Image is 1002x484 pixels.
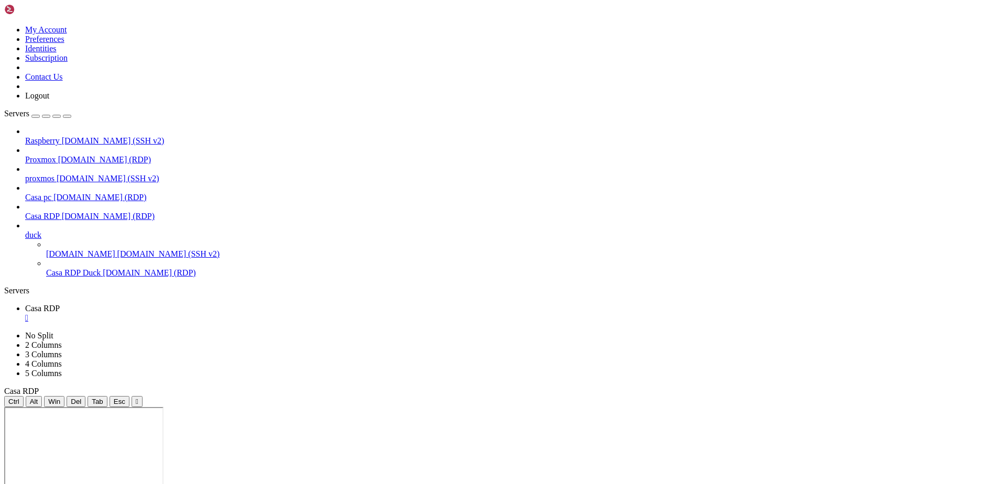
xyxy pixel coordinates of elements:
[92,398,103,405] span: Tab
[25,230,998,240] a: duck
[4,396,24,407] button: Ctrl
[46,268,998,278] a: Casa RDP Duck [DOMAIN_NAME] (RDP)
[25,304,998,323] a: Casa RDP
[132,396,143,407] button: 
[30,398,38,405] span: Alt
[25,127,998,146] li: Raspberry [DOMAIN_NAME] (SSH v2)
[62,212,155,221] span: [DOMAIN_NAME] (RDP)
[25,91,49,100] a: Logout
[25,155,998,164] a: Proxmox [DOMAIN_NAME] (RDP)
[44,396,64,407] button: Win
[46,259,998,278] li: Casa RDP Duck [DOMAIN_NAME] (RDP)
[25,44,57,53] a: Identities
[25,230,41,239] span: duck
[25,202,998,221] li: Casa RDP [DOMAIN_NAME] (RDP)
[25,183,998,202] li: Casa pc [DOMAIN_NAME] (RDP)
[88,396,107,407] button: Tab
[25,35,64,43] a: Preferences
[46,249,998,259] a: [DOMAIN_NAME] [DOMAIN_NAME] (SSH v2)
[4,4,64,15] img: Shellngn
[62,136,165,145] span: [DOMAIN_NAME] (SSH v2)
[110,396,129,407] button: Esc
[4,109,29,118] span: Servers
[25,304,60,313] span: Casa RDP
[67,396,85,407] button: Del
[71,398,81,405] span: Del
[25,72,63,81] a: Contact Us
[25,193,998,202] a: Casa pc [DOMAIN_NAME] (RDP)
[114,398,125,405] span: Esc
[103,268,195,277] span: [DOMAIN_NAME] (RDP)
[25,136,60,145] span: Raspberry
[25,174,55,183] span: proxmos
[46,249,115,258] span: [DOMAIN_NAME]
[25,331,53,340] a: No Split
[25,136,998,146] a: Raspberry [DOMAIN_NAME] (SSH v2)
[25,53,68,62] a: Subscription
[46,240,998,259] li: [DOMAIN_NAME] [DOMAIN_NAME] (SSH v2)
[4,387,39,395] span: Casa RDP
[57,174,159,183] span: [DOMAIN_NAME] (SSH v2)
[117,249,220,258] span: [DOMAIN_NAME] (SSH v2)
[4,109,71,118] a: Servers
[25,193,51,202] span: Casa pc
[25,212,60,221] span: Casa RDP
[25,212,998,221] a: Casa RDP [DOMAIN_NAME] (RDP)
[25,350,62,359] a: 3 Columns
[25,146,998,164] li: Proxmox [DOMAIN_NAME] (RDP)
[48,398,60,405] span: Win
[25,174,998,183] a: proxmos [DOMAIN_NAME] (SSH v2)
[25,164,998,183] li: proxmos [DOMAIN_NAME] (SSH v2)
[46,268,101,277] span: Casa RDP Duck
[25,155,56,164] span: Proxmox
[26,396,42,407] button: Alt
[25,340,62,349] a: 2 Columns
[25,313,998,323] a: 
[58,155,151,164] span: [DOMAIN_NAME] (RDP)
[8,398,19,405] span: Ctrl
[53,193,146,202] span: [DOMAIN_NAME] (RDP)
[136,398,138,405] div: 
[25,25,67,34] a: My Account
[4,286,998,295] div: Servers
[25,369,62,378] a: 5 Columns
[25,221,998,278] li: duck
[25,359,62,368] a: 4 Columns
